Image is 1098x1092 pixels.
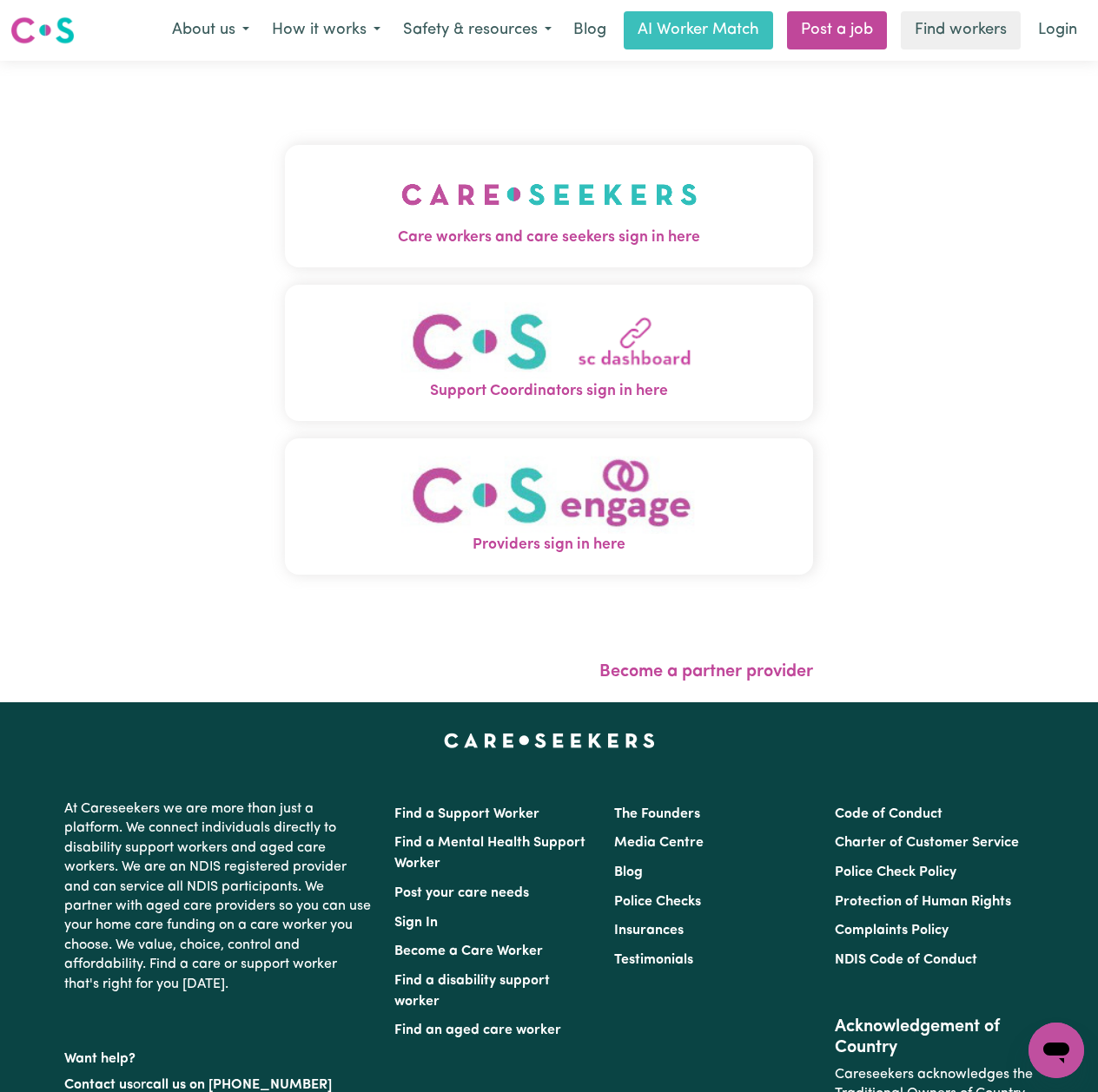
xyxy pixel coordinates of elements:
a: Blog [563,11,617,49]
a: Post a job [787,11,887,49]
a: Find a Support Worker [394,807,539,821]
a: Insurances [614,924,684,937]
a: Complaints Policy [835,924,949,937]
button: Support Coordinators sign in here [285,285,813,421]
img: Careseekers logo [10,15,75,46]
button: How it works [261,12,392,49]
button: Safety & resources [392,12,563,49]
button: About us [161,12,261,49]
a: NDIS Code of Conduct [835,953,977,967]
a: Become a partner provider [599,663,813,681]
a: Become a Care Worker [394,944,543,958]
a: The Founders [614,807,700,821]
a: Code of Conduct [835,807,943,821]
span: Care workers and care seekers sign in here [285,227,813,249]
a: Police Check Policy [835,865,956,879]
a: call us on [PHONE_NUMBER] [146,1078,332,1092]
h2: Acknowledgement of Country [835,1016,1034,1058]
a: Careseekers logo [10,10,75,50]
iframe: Button to launch messaging window [1029,1023,1084,1078]
a: Find an aged care worker [394,1023,561,1037]
a: Police Checks [614,895,701,909]
a: Find a Mental Health Support Worker [394,836,585,871]
p: Want help? [64,1043,374,1069]
a: Charter of Customer Service [835,836,1019,850]
a: Post your care needs [394,886,529,900]
span: Providers sign in here [285,534,813,556]
a: Contact us [64,1078,133,1092]
button: Providers sign in here [285,438,813,575]
a: Careseekers home page [444,733,655,747]
a: Protection of Human Rights [835,895,1011,909]
p: At Careseekers we are more than just a platform. We connect individuals directly to disability su... [64,793,374,1001]
a: Login [1028,11,1088,49]
a: Testimonials [614,953,693,967]
button: Care workers and care seekers sign in here [285,145,813,266]
span: Support Coordinators sign in here [285,380,813,403]
a: Sign In [394,916,438,930]
a: Media Centre [614,836,704,850]
a: Find workers [901,11,1021,49]
a: Find a disability support worker [394,974,550,1009]
a: Blog [614,865,643,879]
a: AI Worker Match [624,11,773,49]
